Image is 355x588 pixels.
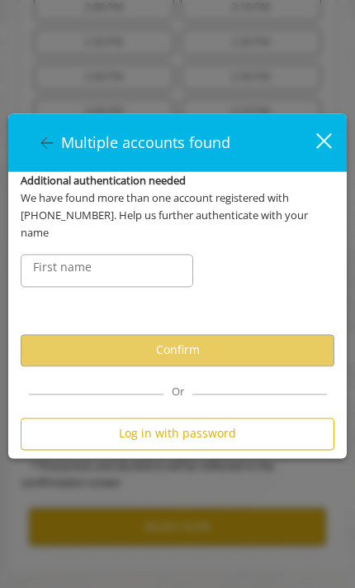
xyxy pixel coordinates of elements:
[314,132,347,153] button: close dialog
[25,258,100,276] label: First name
[21,418,334,450] button: Log in with password
[61,132,230,152] span: Multiple accounts found
[163,384,192,399] span: Or
[21,173,186,190] b: Additional authentication needed
[21,254,193,287] input: FirstNameText
[21,190,334,241] div: We have found more than one account registered with [PHONE_NUMBER]. Help us further authenticate ...
[21,334,334,366] button: Confirm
